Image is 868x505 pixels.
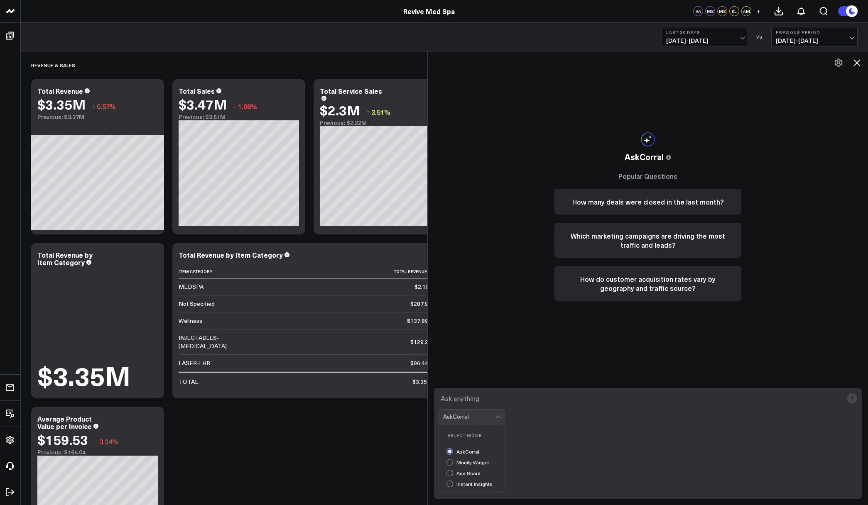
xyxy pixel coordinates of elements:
div: Total Sales [179,86,215,95]
span: 3.51% [371,107,390,117]
div: AskCorral [443,413,495,420]
span: AskCorral [625,151,664,163]
button: How many deals were closed in the last month? [554,189,741,215]
button: How do customer acquisition rates vary by geography and traffic source? [554,266,741,301]
span: ↓ [94,436,98,447]
b: Previous Period [776,30,853,35]
button: + [753,6,763,16]
div: MEDSPA [179,283,204,291]
a: Revive Med Spa [403,7,455,16]
div: KL [729,6,739,16]
div: $129.2k [410,338,431,346]
div: Previous: $3.37M [37,114,158,120]
div: Revenue & Sales [31,56,75,75]
div: AM [741,6,751,16]
button: Which marketing campaigns are driving the most traffic and leads? [554,223,741,258]
div: $3.35M [412,378,432,386]
div: $3.35M [37,97,86,112]
span: ↓ [233,101,236,112]
div: $3.47M [179,97,227,112]
span: 0.57% [97,102,116,111]
div: VS [752,34,767,39]
div: $2.1M [414,283,431,291]
div: Total Service Sales [320,86,382,95]
span: 1.06% [238,102,257,111]
div: Not Specified [179,300,215,308]
th: Total Revenue [262,265,439,278]
div: $96.44k [410,359,431,367]
div: Previous: $165.04 [37,449,158,456]
div: TOTAL [179,378,198,386]
h3: Popular Questions [554,171,741,181]
div: VA [693,6,703,16]
div: $2.3M [320,102,360,117]
div: Total Revenue by Item Category [179,250,283,259]
div: Average Product Value per Invoice [37,414,92,431]
button: Last 30 Days[DATE]-[DATE] [662,27,748,47]
th: Item Category [179,265,262,278]
span: + [757,8,760,14]
span: [DATE] - [DATE] [776,37,853,44]
div: $3.35M [37,362,130,388]
span: [DATE] - [DATE] [666,37,743,44]
div: $159.53 [37,432,88,447]
div: Wellness [179,317,202,325]
div: LASER-LHR [179,359,210,367]
div: MS [717,6,727,16]
div: $287.9k [410,300,431,308]
div: Total Revenue [37,86,83,95]
div: Modify Widget [446,459,505,468]
div: Previous: $3.51M [179,114,299,120]
div: Total Revenue by Item Category [37,250,93,267]
div: Select Mode [442,428,505,443]
div: Previous: $2.22M [320,120,440,126]
span: ↑ [366,107,370,117]
div: AskCorral [446,448,505,457]
div: MS [705,6,715,16]
span: 3.34% [99,437,118,446]
div: Add Board [446,470,505,478]
div: Instant Insights [446,481,505,489]
div: $137.89k [407,317,431,325]
button: Previous Period[DATE]-[DATE] [771,27,858,47]
span: ↓ [92,101,95,112]
b: Last 30 Days [666,30,743,35]
div: INJECTABLES-[MEDICAL_DATA] [179,334,254,350]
